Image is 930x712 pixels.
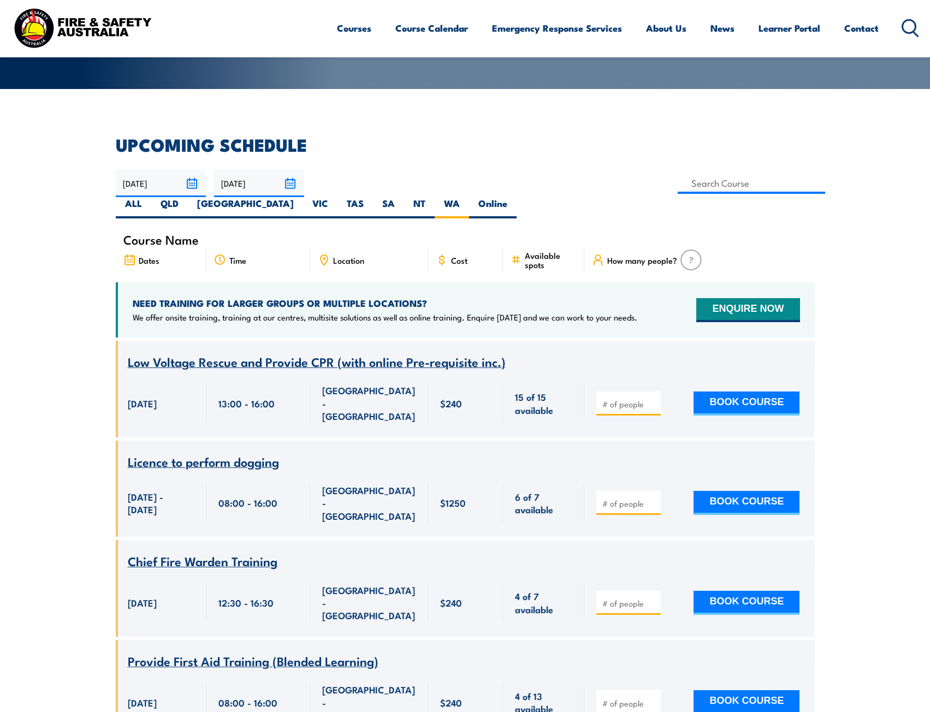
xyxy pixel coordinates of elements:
[759,14,820,43] a: Learner Portal
[469,197,517,218] label: Online
[116,169,206,197] input: From date
[128,397,157,410] span: [DATE]
[337,14,371,43] a: Courses
[214,169,304,197] input: To date
[128,352,506,371] span: Low Voltage Rescue and Provide CPR (with online Pre-requisite inc.)
[395,14,468,43] a: Course Calendar
[844,14,879,43] a: Contact
[133,297,637,309] h4: NEED TRAINING FOR LARGER GROUPS OR MULTIPLE LOCATIONS?
[515,490,572,516] span: 6 of 7 available
[322,584,416,622] span: [GEOGRAPHIC_DATA] - [GEOGRAPHIC_DATA]
[123,235,199,244] span: Course Name
[128,551,277,570] span: Chief Fire Warden Training
[678,173,826,194] input: Search Course
[322,384,416,422] span: [GEOGRAPHIC_DATA] - [GEOGRAPHIC_DATA]
[139,256,159,265] span: Dates
[602,399,657,410] input: # of people
[229,256,246,265] span: Time
[128,596,157,609] span: [DATE]
[525,251,577,269] span: Available spots
[337,197,373,218] label: TAS
[333,256,364,265] span: Location
[694,491,799,515] button: BOOK COURSE
[602,698,657,709] input: # of people
[435,197,469,218] label: WA
[322,484,416,522] span: [GEOGRAPHIC_DATA] - [GEOGRAPHIC_DATA]
[218,397,275,410] span: 13:00 - 16:00
[440,496,466,509] span: $1250
[128,455,279,469] a: Licence to perform dogging
[188,197,303,218] label: [GEOGRAPHIC_DATA]
[128,696,157,709] span: [DATE]
[218,696,277,709] span: 08:00 - 16:00
[710,14,734,43] a: News
[116,137,815,152] h2: UPCOMING SCHEDULE
[440,696,462,709] span: $240
[440,397,462,410] span: $240
[128,490,194,516] span: [DATE] - [DATE]
[128,555,277,568] a: Chief Fire Warden Training
[218,496,277,509] span: 08:00 - 16:00
[451,256,467,265] span: Cost
[128,355,506,369] a: Low Voltage Rescue and Provide CPR (with online Pre-requisite inc.)
[116,197,151,218] label: ALL
[696,298,799,322] button: ENQUIRE NOW
[128,655,378,668] a: Provide First Aid Training (Blended Learning)
[646,14,686,43] a: About Us
[128,651,378,670] span: Provide First Aid Training (Blended Learning)
[133,312,637,323] p: We offer onsite training, training at our centres, multisite solutions as well as online training...
[218,596,274,609] span: 12:30 - 16:30
[602,498,657,509] input: # of people
[303,197,337,218] label: VIC
[128,452,279,471] span: Licence to perform dogging
[373,197,404,218] label: SA
[404,197,435,218] label: NT
[694,391,799,416] button: BOOK COURSE
[515,390,572,416] span: 15 of 15 available
[694,591,799,615] button: BOOK COURSE
[440,596,462,609] span: $240
[607,256,677,265] span: How many people?
[151,197,188,218] label: QLD
[602,598,657,609] input: # of people
[515,590,572,615] span: 4 of 7 available
[492,14,622,43] a: Emergency Response Services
